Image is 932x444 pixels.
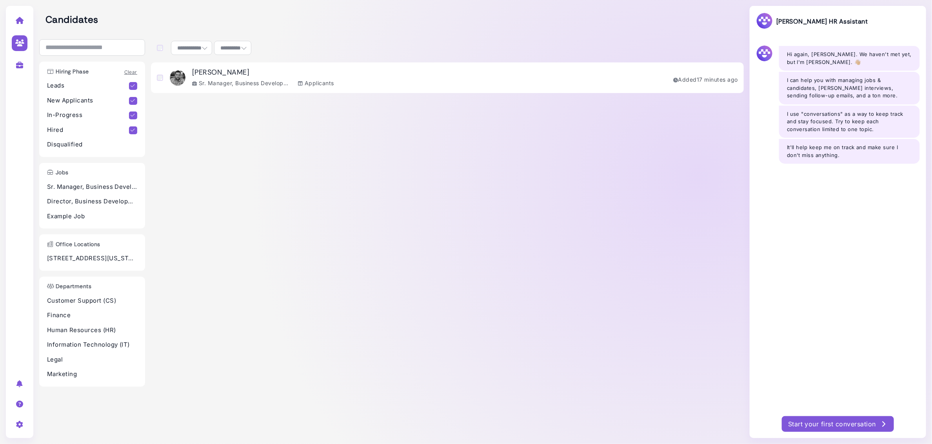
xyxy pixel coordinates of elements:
h3: Hiring Phase [43,68,93,75]
h3: Departments [43,283,95,290]
p: Leads [47,81,129,90]
div: Sr. Manager, Business Development [192,79,290,87]
div: I can help you with managing jobs & candidates, [PERSON_NAME] interviews, sending follow-up email... [779,72,920,104]
p: Legal [47,355,137,364]
p: Finance [47,311,137,320]
div: Hi again, [PERSON_NAME]. We haven't met yet, but I'm [PERSON_NAME]. 👋🏼 [779,46,920,71]
p: Hired [47,126,129,135]
h2: Candidates [45,14,744,26]
div: It'll help keep me on track and make sure I don't miss anything. [779,139,920,164]
h3: Office Locations [43,241,104,248]
p: Director, Business Development [47,197,137,206]
div: Start your first conversation [788,419,888,429]
h3: [PERSON_NAME] [192,68,334,77]
time: Aug 27, 2025 [697,76,738,83]
p: Sr. Manager, Business Development [47,183,137,192]
h3: Jobs [43,169,73,176]
p: Disqualified [47,140,137,149]
p: Customer Support (CS) [47,296,137,305]
p: [STREET_ADDRESS][US_STATE] [47,254,137,263]
p: Marketing [47,370,137,379]
a: Clear [124,69,137,75]
p: Human Resources (HR) [47,326,137,335]
div: Added [673,75,738,84]
p: Information Technology (IT) [47,340,137,349]
div: Applicants [298,79,334,87]
p: Example Job [47,212,137,221]
div: I use "conversations" as a way to keep track and stay focused. Try to keep each conversation limi... [779,106,920,138]
h3: [PERSON_NAME] HR Assistant [756,12,868,31]
p: New Applicants [47,96,129,105]
button: Start your first conversation [782,416,894,432]
p: In-Progress [47,111,129,120]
